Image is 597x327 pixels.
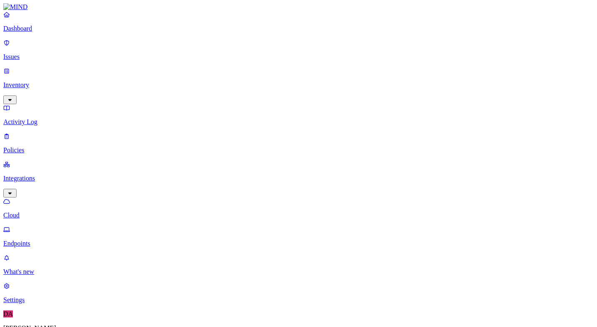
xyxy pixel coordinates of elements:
a: Integrations [3,161,594,196]
a: Dashboard [3,11,594,32]
img: MIND [3,3,28,11]
a: Inventory [3,67,594,103]
a: Activity Log [3,104,594,126]
a: Policies [3,132,594,154]
p: Activity Log [3,118,594,126]
a: What's new [3,254,594,276]
a: Endpoints [3,226,594,247]
p: What's new [3,268,594,276]
p: Endpoints [3,240,594,247]
a: Cloud [3,198,594,219]
p: Issues [3,53,594,61]
a: Settings [3,282,594,304]
p: Settings [3,296,594,304]
span: DA [3,310,13,317]
a: Issues [3,39,594,61]
p: Integrations [3,175,594,182]
p: Cloud [3,212,594,219]
p: Inventory [3,81,594,89]
p: Dashboard [3,25,594,32]
a: MIND [3,3,594,11]
p: Policies [3,146,594,154]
